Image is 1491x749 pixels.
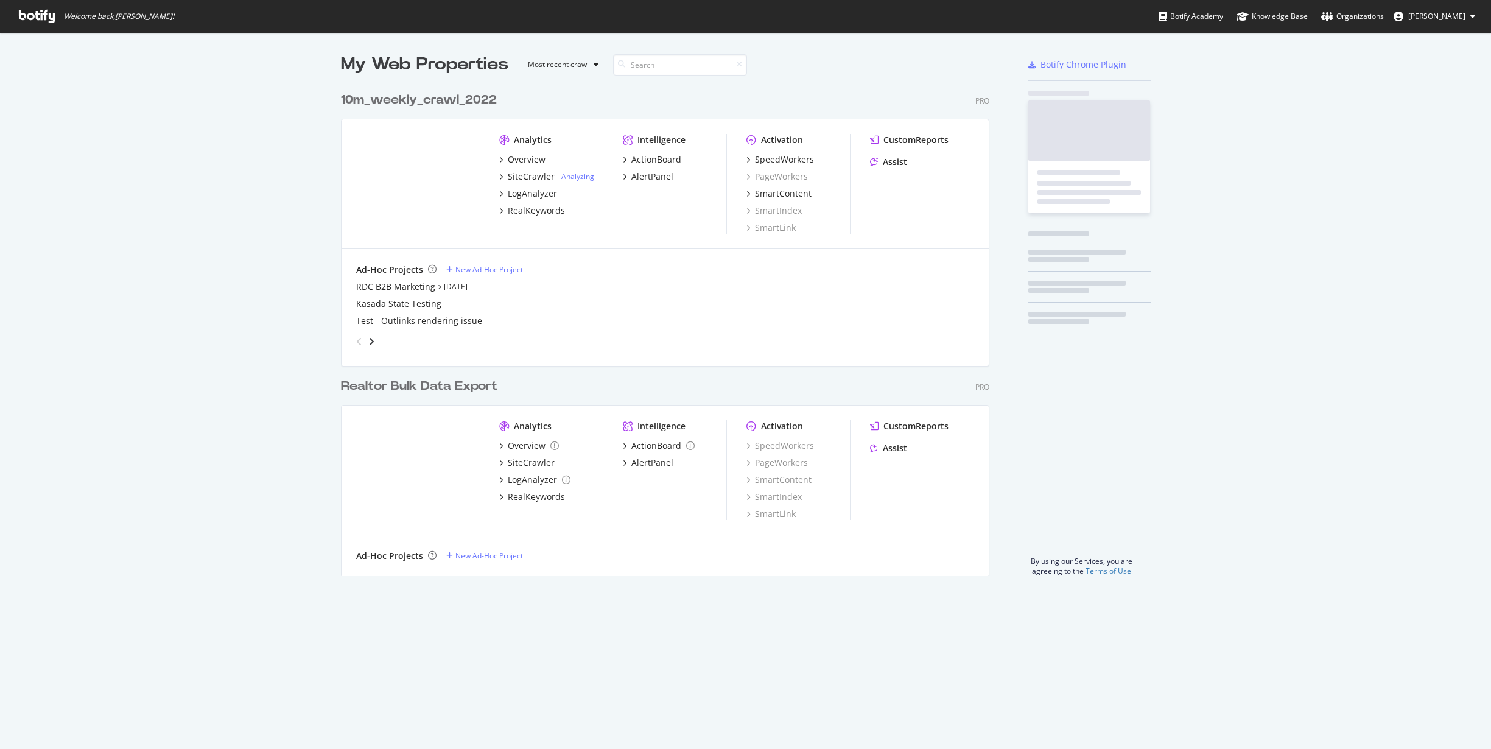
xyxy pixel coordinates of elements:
div: SiteCrawler [508,171,555,183]
a: SmartIndex [746,205,802,217]
a: SpeedWorkers [746,153,814,166]
div: SpeedWorkers [755,153,814,166]
div: 10m_weekly_crawl_2022 [341,91,497,109]
a: SmartContent [746,474,812,486]
a: SpeedWorkers [746,440,814,452]
a: SiteCrawler [499,457,555,469]
div: angle-right [367,336,376,348]
div: LogAnalyzer [508,188,557,200]
div: angle-left [351,332,367,351]
a: SmartLink [746,508,796,520]
a: RealKeywords [499,491,565,503]
a: CustomReports [870,420,949,432]
div: New Ad-Hoc Project [455,264,523,275]
div: Knowledge Base [1237,10,1308,23]
a: LogAnalyzer [499,474,570,486]
span: Welcome back, [PERSON_NAME] ! [64,12,174,21]
div: AlertPanel [631,171,673,183]
div: Analytics [514,134,552,146]
a: RDC B2B Marketing [356,281,435,293]
div: Assist [883,156,907,168]
div: grid [341,77,999,576]
a: SmartLink [746,222,796,234]
a: CustomReports [870,134,949,146]
div: LogAnalyzer [508,474,557,486]
span: Bengu Eker [1408,11,1465,21]
a: 10m_weekly_crawl_2022 [341,91,502,109]
div: AlertPanel [631,457,673,469]
div: ActionBoard [631,440,681,452]
a: New Ad-Hoc Project [446,550,523,561]
div: Most recent crawl [528,61,589,68]
a: ActionBoard [623,440,695,452]
div: ActionBoard [631,153,681,166]
a: SmartContent [746,188,812,200]
div: CustomReports [883,420,949,432]
div: SiteCrawler [508,457,555,469]
div: Analytics [514,420,552,432]
img: realtorsecondary.com [356,420,480,519]
a: Analyzing [561,171,594,181]
a: Terms of Use [1086,566,1131,576]
a: ActionBoard [623,153,681,166]
button: [PERSON_NAME] [1384,7,1485,26]
a: AlertPanel [623,171,673,183]
div: Intelligence [637,134,686,146]
div: Intelligence [637,420,686,432]
div: Ad-Hoc Projects [356,264,423,276]
a: SiteCrawler- Analyzing [499,171,594,183]
button: Most recent crawl [518,55,603,74]
div: Activation [761,420,803,432]
div: Pro [975,96,989,106]
a: AlertPanel [623,457,673,469]
div: SmartContent [755,188,812,200]
div: My Web Properties [341,52,508,77]
a: Kasada State Testing [356,298,441,310]
a: Test - Outlinks rendering issue [356,315,482,327]
a: Realtor Bulk Data Export [341,378,502,395]
div: Organizations [1321,10,1384,23]
div: Activation [761,134,803,146]
div: Overview [508,153,546,166]
a: SmartIndex [746,491,802,503]
a: Assist [870,442,907,454]
img: realtor.com [356,134,480,233]
div: Botify Academy [1159,10,1223,23]
div: RealKeywords [508,491,565,503]
a: PageWorkers [746,457,808,469]
a: PageWorkers [746,171,808,183]
a: RealKeywords [499,205,565,217]
div: By using our Services, you are agreeing to the [1013,550,1151,576]
div: Botify Chrome Plugin [1040,58,1126,71]
a: Botify Chrome Plugin [1028,58,1126,71]
div: New Ad-Hoc Project [455,550,523,561]
div: - [557,171,594,181]
div: RealKeywords [508,205,565,217]
a: New Ad-Hoc Project [446,264,523,275]
a: Overview [499,153,546,166]
div: Overview [508,440,546,452]
div: Assist [883,442,907,454]
div: Pro [975,382,989,392]
a: Overview [499,440,559,452]
a: LogAnalyzer [499,188,557,200]
input: Search [613,54,747,76]
div: Ad-Hoc Projects [356,550,423,562]
div: Realtor Bulk Data Export [341,378,497,395]
a: Assist [870,156,907,168]
a: [DATE] [444,281,468,292]
div: CustomReports [883,134,949,146]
